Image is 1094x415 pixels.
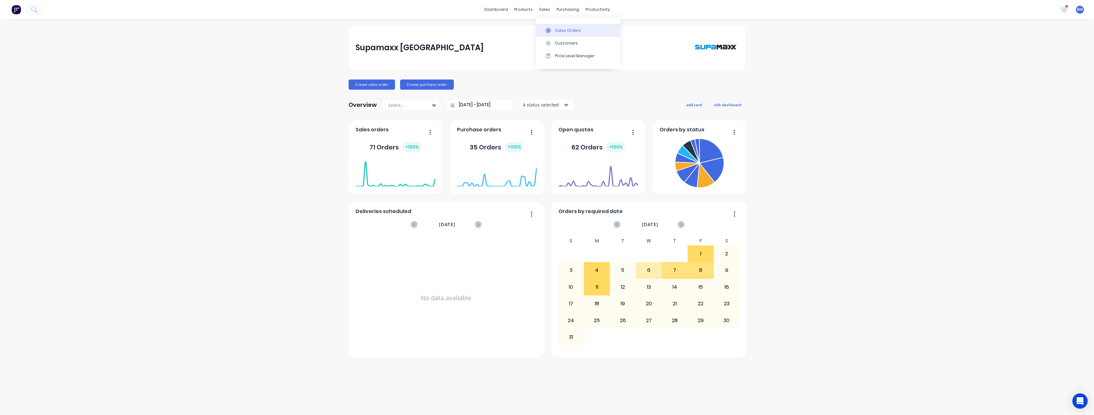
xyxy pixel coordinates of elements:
div: Price Level Manager [555,53,595,59]
button: edit dashboard [710,100,745,109]
div: productivity [582,5,613,14]
div: T [662,236,688,246]
div: F [688,236,714,246]
div: 9 [714,262,739,278]
div: 13 [636,279,661,295]
div: 28 [662,312,688,328]
div: 15 [688,279,713,295]
span: BM [1077,7,1083,12]
button: add card [682,100,706,109]
span: [DATE] [439,221,455,228]
img: Factory [11,5,21,14]
div: M [584,236,610,246]
div: Supamaxx [GEOGRAPHIC_DATA] [356,41,484,54]
span: Sales orders [356,126,389,134]
button: Price Level Manager [536,50,620,62]
div: 2 [714,246,739,262]
div: 26 [610,312,636,328]
div: 29 [688,312,713,328]
div: 3 [558,262,584,278]
div: Customers [555,40,578,46]
div: 62 Orders [571,142,625,152]
div: 27 [636,312,661,328]
div: + 100 % [505,142,524,152]
div: 24 [558,312,584,328]
button: 4 status selected [519,100,573,110]
div: S [558,236,584,246]
button: Sales Orders [536,24,620,37]
div: 8 [688,262,713,278]
div: 11 [584,279,610,295]
div: S [714,236,740,246]
img: Supamaxx Australia [694,32,738,63]
span: Purchase orders [457,126,501,134]
div: 4 [584,262,610,278]
div: Overview [349,99,377,111]
div: 16 [714,279,739,295]
div: 12 [610,279,636,295]
div: 23 [714,296,739,312]
div: No data available [356,236,537,360]
span: Open quotes [558,126,593,134]
div: purchasing [553,5,582,14]
div: products [511,5,536,14]
div: 14 [662,279,688,295]
div: 18 [584,296,610,312]
button: Customers [536,37,620,50]
span: Orders by required date [558,208,623,215]
div: 71 Orders [370,142,421,152]
button: Create purchase order [400,80,454,90]
div: Sales Orders [555,28,581,33]
div: 25 [584,312,610,328]
a: dashboard [481,5,511,14]
div: 6 [636,262,661,278]
div: sales [536,5,553,14]
span: [DATE] [642,221,658,228]
div: 20 [636,296,661,312]
div: 19 [610,296,636,312]
div: 7 [662,262,688,278]
div: 10 [558,279,584,295]
div: 4 status selected [523,101,563,108]
div: 31 [558,329,584,345]
div: + 100 % [403,142,421,152]
div: W [636,236,662,246]
div: 5 [610,262,636,278]
div: + 100 % [606,142,625,152]
div: 17 [558,296,584,312]
div: 30 [714,312,739,328]
div: 35 Orders [470,142,524,152]
div: Open Intercom Messenger [1072,393,1088,409]
div: 22 [688,296,713,312]
div: 21 [662,296,688,312]
div: 1 [688,246,713,262]
div: T [610,236,636,246]
button: Create sales order [349,80,395,90]
span: Orders by status [660,126,704,134]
